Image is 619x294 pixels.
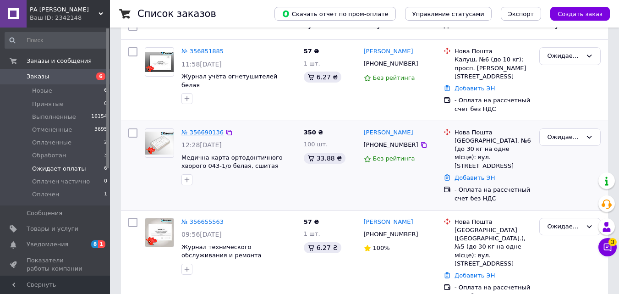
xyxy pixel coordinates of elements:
span: Оплаченные [32,139,71,147]
span: 100 шт. [304,141,328,148]
span: 2 [104,139,107,147]
div: Ваш ID: 2342148 [30,14,110,22]
a: № 356851885 [181,48,224,55]
span: Создать заказ [558,11,603,17]
span: 6 [104,87,107,95]
span: Обработан [32,151,66,160]
div: 33.88 ₴ [304,153,345,164]
div: [GEOGRAPHIC_DATA] ([GEOGRAPHIC_DATA].), №5 (до 30 кг на одне місце): вул. [STREET_ADDRESS] [455,226,532,268]
button: Чат с покупателем3 [598,238,617,256]
span: 6 [104,165,107,173]
span: 1 [104,190,107,199]
button: Создать заказ [550,7,610,21]
span: Скачать отчет по пром-оплате [282,10,389,18]
span: 09:56[DATE] [181,231,222,238]
img: Фото товару [145,52,174,72]
div: Ожидает оплаты [547,51,582,61]
span: 350 ₴ [304,129,323,136]
a: Журнал учёта огнетушителей белая [181,73,277,89]
span: 57 ₴ [304,218,319,225]
span: Оплачен частично [32,178,90,186]
a: Фото товару [145,47,174,77]
span: 0 [104,100,107,108]
span: 57 ₴ [304,48,319,55]
span: 3 [608,238,617,246]
input: Поиск [5,32,108,49]
button: Скачать отчет по пром-оплате [274,7,396,21]
div: Ожидает оплаты [547,222,582,232]
div: - Оплата на рассчетный счет без НДС [455,96,532,113]
span: 1 шт. [304,230,320,237]
span: РА ЄВГЕНИЯ ПЛЮС [30,6,99,14]
span: Выполненные [32,113,76,121]
span: Товары и услуги [27,225,78,233]
div: 6.27 ₴ [304,242,341,253]
button: Экспорт [501,7,541,21]
span: [PHONE_NUMBER] [364,231,418,238]
span: 1 шт. [304,60,320,67]
span: 3 [104,151,107,160]
span: Экспорт [508,11,534,17]
span: 1 [98,240,105,248]
a: Добавить ЭН [455,85,495,92]
span: Сообщения [27,209,62,217]
span: Без рейтинга [373,74,415,81]
a: № 356655563 [181,218,224,225]
span: 0 [104,178,107,186]
div: - Оплата на рассчетный счет без НДС [455,186,532,202]
span: Отмененные [32,126,72,134]
span: Уведомления [27,240,68,249]
span: 8 [91,240,99,248]
span: Ожидает оплаты [32,165,86,173]
a: [PERSON_NAME] [364,47,413,56]
div: Нова Пошта [455,128,532,137]
img: Фото товару [145,218,174,247]
a: Медична карта ортодонтичного хворого 043-1/о белая, сшитая [181,154,283,170]
span: 6 [96,72,105,80]
a: Фото товару [145,128,174,158]
a: [PERSON_NAME] [364,128,413,137]
a: № 356690136 [181,129,224,136]
a: Создать заказ [541,10,610,17]
h1: Список заказов [137,8,216,19]
button: Управление статусами [405,7,492,21]
span: 100% [373,244,390,251]
span: Показатели работы компании [27,256,85,273]
div: Калуш, №6 (до 10 кг): просп. [PERSON_NAME][STREET_ADDRESS] [455,55,532,81]
span: 12:28[DATE] [181,141,222,149]
span: 11:58[DATE] [181,61,222,68]
img: Фото товару [145,132,174,154]
span: Принятые [32,100,64,108]
span: [PHONE_NUMBER] [364,141,418,148]
span: Новые [32,87,52,95]
div: Ожидает оплаты [547,133,582,142]
div: Нова Пошта [455,218,532,226]
a: [PERSON_NAME] [364,218,413,227]
a: Добавить ЭН [455,174,495,181]
span: Управление статусами [412,11,484,17]
span: Без рейтинга [373,155,415,162]
span: 3695 [94,126,107,134]
a: Добавить ЭН [455,272,495,279]
span: 16154 [91,113,107,121]
span: Заказы [27,72,49,81]
div: Нова Пошта [455,47,532,55]
a: Журнал технического обслуживания и ремонта оборудования белая [181,244,261,267]
span: [PHONE_NUMBER] [364,60,418,67]
span: Оплочен [32,190,59,199]
span: Заказы и сообщения [27,57,92,65]
div: [GEOGRAPHIC_DATA], №6 (до 30 кг на одне місце): вул. [STREET_ADDRESS] [455,137,532,170]
div: 6.27 ₴ [304,72,341,83]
